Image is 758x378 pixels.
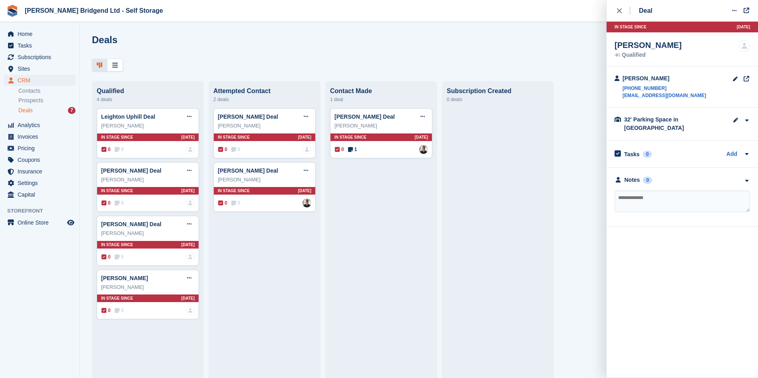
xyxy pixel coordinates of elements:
div: 2 deals [213,95,316,104]
div: [PERSON_NAME] [623,74,706,83]
span: In stage since [218,188,250,194]
a: menu [4,119,76,131]
span: Invoices [18,131,66,142]
div: 0 deals [447,95,549,104]
a: Rhys Jones [419,145,428,154]
span: 0 [218,146,227,153]
a: [EMAIL_ADDRESS][DOMAIN_NAME] [623,92,706,99]
a: Rhys Jones [302,199,311,207]
a: Prospects [18,96,76,105]
a: menu [4,177,76,189]
span: 0 [115,307,124,314]
a: [PERSON_NAME] [101,275,148,281]
a: menu [4,40,76,51]
a: menu [4,189,76,200]
div: 4 deals [97,95,199,104]
div: 1 deal [330,95,432,104]
span: Subscriptions [18,52,66,63]
span: 0 [335,146,344,153]
span: Capital [18,189,66,200]
span: 0 [115,146,124,153]
div: [PERSON_NAME] [615,40,682,50]
img: deal-assignee-blank [739,40,750,52]
h2: Tasks [624,151,640,158]
span: 1 [348,146,357,153]
a: Preview store [66,218,76,227]
span: Home [18,28,66,40]
span: Prospects [18,97,43,104]
div: [PERSON_NAME] [101,122,195,130]
div: [PERSON_NAME] [334,122,428,130]
div: [PERSON_NAME] [218,122,311,130]
span: [DATE] [298,188,311,194]
span: CRM [18,75,66,86]
span: [DATE] [415,134,428,140]
div: 32' Parking Space in [GEOGRAPHIC_DATA] [624,115,704,132]
a: [PERSON_NAME] Deal [101,167,161,174]
span: [DATE] [181,242,195,248]
a: menu [4,75,76,86]
div: Deal [639,6,653,16]
div: [PERSON_NAME] [101,229,195,237]
a: [PERSON_NAME] Deal [334,113,395,120]
span: In stage since [615,24,647,30]
span: Analytics [18,119,66,131]
img: stora-icon-8386f47178a22dfd0bd8f6a31ec36ba5ce8667c1dd55bd0f319d3a0aa187defe.svg [6,5,18,17]
span: Insurance [18,166,66,177]
span: 0 [101,146,111,153]
span: [DATE] [181,134,195,140]
span: 0 [218,199,227,207]
h1: Deals [92,34,117,45]
a: deal-assignee-blank [302,145,311,154]
span: [DATE] [298,134,311,140]
a: [PERSON_NAME] Deal [218,113,278,120]
a: Deals 7 [18,106,76,115]
a: [PHONE_NUMBER] [623,85,706,92]
a: deal-assignee-blank [186,199,195,207]
span: In stage since [101,295,133,301]
div: 0 [643,177,652,184]
span: [DATE] [737,24,750,30]
div: Notes [625,176,640,184]
div: Qualified [97,88,199,95]
div: 0 [643,151,652,158]
span: Storefront [7,207,80,215]
span: Pricing [18,143,66,154]
span: 0 [115,253,124,261]
span: In stage since [101,188,133,194]
span: 0 [101,199,111,207]
span: In stage since [101,134,133,140]
a: menu [4,131,76,142]
span: [DATE] [181,295,195,301]
span: 0 [115,199,124,207]
div: Contact Made [330,88,432,95]
a: menu [4,166,76,177]
span: Coupons [18,154,66,165]
a: deal-assignee-blank [186,306,195,315]
a: deal-assignee-blank [186,145,195,154]
a: menu [4,143,76,154]
a: menu [4,52,76,63]
a: menu [4,63,76,74]
a: deal-assignee-blank [186,253,195,261]
div: 7 [68,107,76,114]
span: Tasks [18,40,66,51]
span: In stage since [334,134,366,140]
span: Deals [18,107,33,114]
div: Subscription Created [447,88,549,95]
a: [PERSON_NAME] Deal [218,167,278,174]
span: Online Store [18,217,66,228]
span: In stage since [218,134,250,140]
a: Leighton Uphill Deal [101,113,155,120]
span: In stage since [101,242,133,248]
div: [PERSON_NAME] [218,176,311,184]
span: 0 [101,253,111,261]
span: 0 [101,307,111,314]
div: Attempted Contact [213,88,316,95]
a: menu [4,217,76,228]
